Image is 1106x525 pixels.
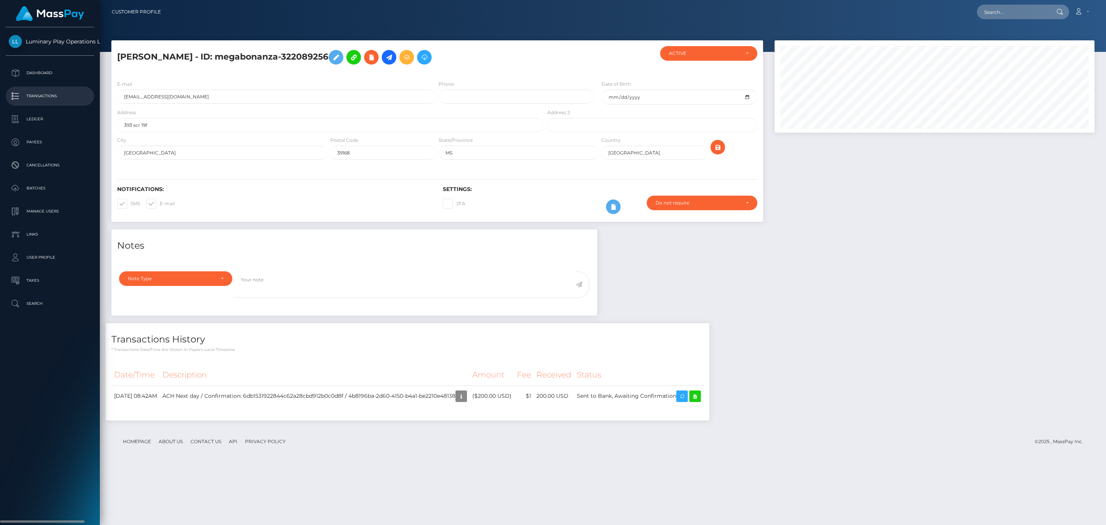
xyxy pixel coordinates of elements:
[656,200,740,206] div: Do not require
[9,159,91,171] p: Cancellations
[443,199,465,209] label: 2FA
[6,294,94,313] a: Search
[9,35,22,48] img: Luminary Play Operations Limited
[9,229,91,240] p: Links
[439,137,473,144] label: State/Province
[226,435,240,447] a: API
[6,225,94,244] a: Links
[6,271,94,290] a: Taxes
[160,385,470,407] td: ACH Next day / Confirmation: 6db1531922844c62a28cbd912b0c0d8f / 4b8196ba-2d60-4150-b4a1-be2210e48138
[117,81,132,88] label: E-mail
[470,385,514,407] td: ($200.00 USD)
[187,435,224,447] a: Contact Us
[156,435,186,447] a: About Us
[6,179,94,198] a: Batches
[534,385,574,407] td: 200.00 USD
[574,385,704,407] td: Sent to Bank, Awaiting Confirmation
[443,186,757,193] h6: Settings:
[9,90,91,102] p: Transactions
[547,109,570,116] label: Address 2
[601,137,621,144] label: Country
[111,333,704,346] h4: Transactions History
[660,46,757,61] button: ACTIVE
[647,196,757,210] button: Do not require
[330,137,358,144] label: Postal Code
[9,298,91,309] p: Search
[6,86,94,106] a: Transactions
[119,271,232,286] button: Note Type
[574,364,704,385] th: Status
[9,183,91,194] p: Batches
[117,186,431,193] h6: Notifications:
[117,109,136,116] label: Address
[9,136,91,148] p: Payees
[146,199,175,209] label: E-mail
[514,364,534,385] th: Fee
[534,364,574,385] th: Received
[6,133,94,152] a: Payees
[1035,437,1089,446] div: © 2025 , MassPay Inc.
[16,6,84,21] img: MassPay Logo
[470,364,514,385] th: Amount
[117,239,591,253] h4: Notes
[6,63,94,83] a: Dashboard
[117,46,540,68] h5: [PERSON_NAME] - ID: megabonanza-322089256
[112,4,161,20] a: Customer Profile
[6,248,94,267] a: User Profile
[111,364,160,385] th: Date/Time
[439,81,454,88] label: Phone
[9,275,91,286] p: Taxes
[242,435,289,447] a: Privacy Policy
[6,110,94,129] a: Ledger
[111,385,160,407] td: [DATE] 08:42AM
[9,67,91,79] p: Dashboard
[160,364,470,385] th: Description
[117,199,140,209] label: SMS
[6,202,94,221] a: Manage Users
[9,206,91,217] p: Manage Users
[9,252,91,263] p: User Profile
[120,435,154,447] a: Homepage
[117,137,126,144] label: City
[514,385,534,407] td: $1
[669,50,740,56] div: ACTIVE
[128,276,215,282] div: Note Type
[6,38,94,45] span: Luminary Play Operations Limited
[6,156,94,175] a: Cancellations
[977,5,1049,19] input: Search...
[9,113,91,125] p: Ledger
[601,81,631,88] label: Date of Birth
[382,50,396,65] a: Initiate Payout
[111,347,704,352] p: * Transactions date/time are shown in payee's local timezone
